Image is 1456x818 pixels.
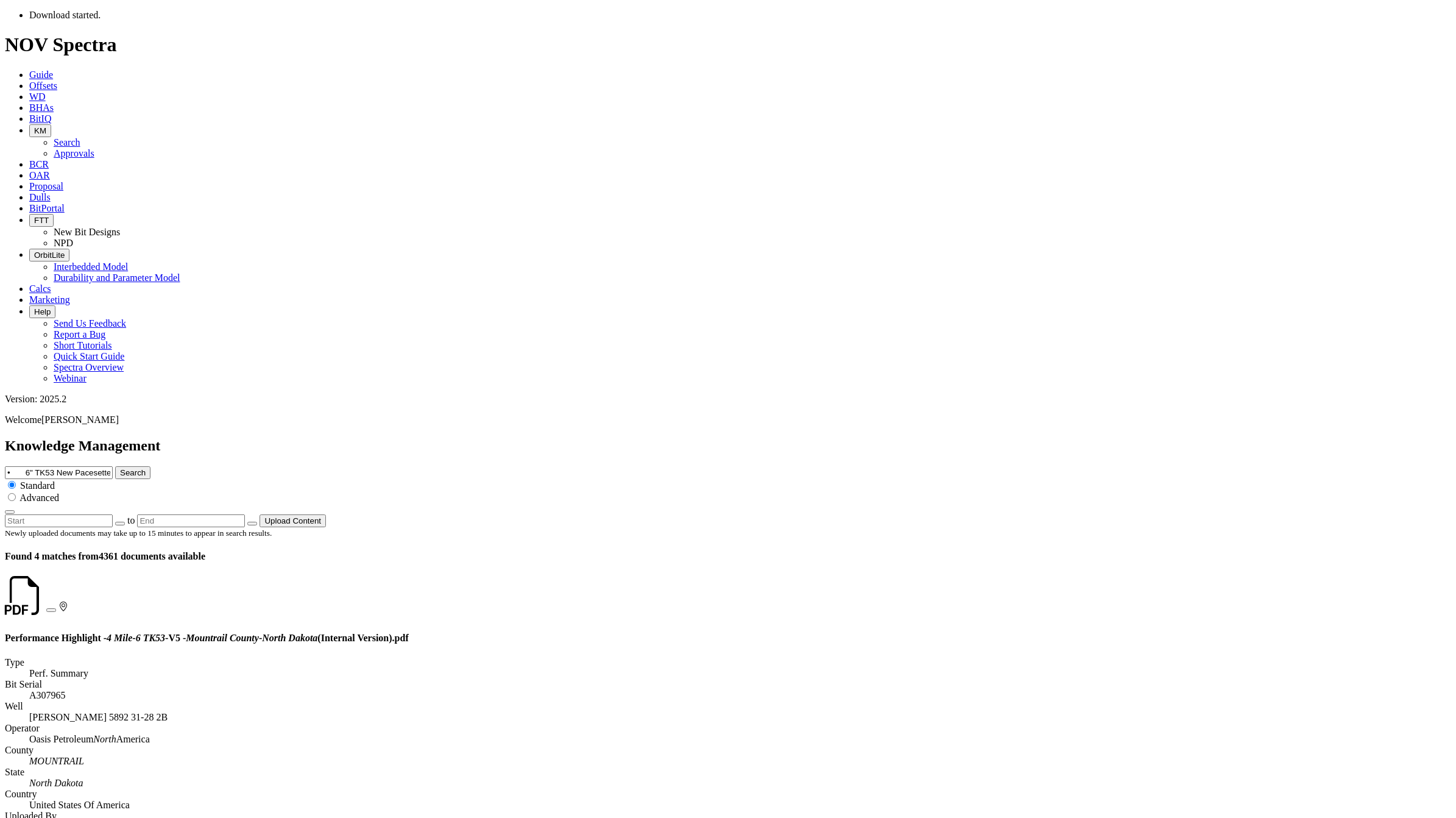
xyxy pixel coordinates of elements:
[34,126,46,135] span: KM
[5,767,1451,778] dt: State
[5,466,113,479] input: e.g. Smoothsteer Record
[29,712,168,722] a: Open in Offset
[29,756,84,766] em: MOUNTRAIL
[5,528,272,538] small: Newly uploaded documents may take up to 15 minutes to appear in search results.
[114,633,132,643] em: Mile
[54,261,128,272] a: Interbedded Model
[29,170,50,180] a: OAR
[5,745,1451,756] dt: County
[29,734,1451,745] dd: Oasis Petroleum America
[260,514,326,527] button: Upload Content
[54,148,94,158] a: Approvals
[127,515,135,525] span: to
[5,414,1451,425] p: Welcome
[29,305,55,318] button: Help
[41,414,119,425] span: [PERSON_NAME]
[136,633,141,643] em: 6
[54,362,124,372] a: Spectra Overview
[58,602,68,612] a: More From Same Well
[93,734,116,744] em: North
[5,679,1451,690] dt: Bit Serial
[34,251,65,260] span: OrbitLite
[5,551,99,561] span: Found 4 matches from
[186,633,227,643] em: Mountrail
[29,800,1451,811] dd: United States Of America
[5,438,1451,454] h2: Knowledge Management
[29,668,1451,679] dd: Perf. Summary
[262,633,286,643] em: North
[34,216,49,225] span: FTT
[29,192,51,202] a: Dulls
[29,69,53,80] a: Guide
[5,701,1451,712] dt: Well
[19,493,59,503] span: Advanced
[54,272,180,283] a: Durability and Parameter Model
[5,723,1451,734] dt: Operator
[5,394,1451,405] div: Version: 2025.2
[29,283,51,294] a: Calcs
[5,551,1451,562] h4: 4361 documents available
[54,778,83,788] em: Dakota
[29,102,54,113] a: BHAs
[29,80,57,91] a: Offsets
[137,514,245,527] input: End
[54,137,80,148] a: Search
[29,159,49,169] a: BCR
[29,778,52,788] em: North
[107,633,111,643] em: 4
[34,307,51,316] span: Help
[143,633,165,643] em: TK53
[5,34,1451,56] h1: NOV Spectra
[5,657,1451,668] dt: Type
[288,633,317,643] em: Dakota
[29,124,51,137] button: KM
[54,238,73,248] a: NPD
[29,181,63,191] a: Proposal
[230,633,259,643] em: County
[29,214,54,227] button: FTT
[115,466,150,479] button: Search
[20,480,55,491] span: Standard
[54,373,87,383] a: Webinar
[29,690,1451,701] dd: A307965
[29,249,69,261] button: OrbitLite
[54,351,124,361] a: Quick Start Guide
[29,113,51,124] a: BitIQ
[29,203,65,213] a: BitPortal
[54,340,112,350] a: Short Tutorials
[5,789,1451,800] dt: Country
[29,294,70,305] a: Marketing
[5,633,1451,644] h4: Performance Highlight - - -V5 - - (Internal Version).pdf
[54,329,105,340] a: Report a Bug
[5,514,113,527] input: Start
[54,227,120,237] a: New Bit Designs
[54,318,126,329] a: Send Us Feedback
[29,10,101,20] span: Download started.
[29,91,46,102] a: WD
